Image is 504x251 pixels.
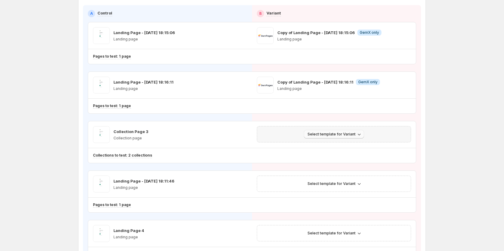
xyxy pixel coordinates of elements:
[113,178,174,184] p: Landing Page - [DATE] 18:11:46
[113,129,148,135] p: Collection Page 3
[93,54,131,59] p: Pages to test: 1 page
[113,227,144,234] p: Landing Page 4
[308,132,356,137] span: Select template for Variant
[360,30,379,35] span: GemX only
[93,27,110,44] img: Landing Page - Sep 5, 18:15:06
[304,130,364,138] button: Select template for Variant
[277,30,355,36] p: Copy of Landing Page - [DATE] 18:15:06
[259,11,262,16] h2: B
[257,27,274,44] img: Copy of Landing Page - Sep 5, 18:15:06
[304,229,364,237] button: Select template for Variant
[113,79,174,85] p: Landing Page - [DATE] 18:16:11
[93,126,110,143] img: Collection Page 3
[93,153,152,158] p: Collections to test: 2 collections
[97,10,112,16] p: Control
[93,103,131,108] p: Pages to test: 1 page
[113,30,175,36] p: Landing Page - [DATE] 18:15:06
[90,11,93,16] h2: A
[308,231,356,236] span: Select template for Variant
[277,79,353,85] p: Copy of Landing Page - [DATE] 18:16:11
[277,37,381,42] p: Landing page
[277,86,380,91] p: Landing page
[113,37,175,42] p: Landing page
[93,176,110,192] img: Landing Page - Sep 5, 18:11:46
[266,10,281,16] p: Variant
[304,180,364,188] button: Select template for Variant
[113,136,148,141] p: Collection page
[93,225,110,242] img: Landing Page 4
[113,86,174,91] p: Landing page
[93,77,110,94] img: Landing Page - Sep 5, 18:16:11
[257,77,274,94] img: Copy of Landing Page - Sep 5, 18:16:11
[358,80,378,84] span: GemX only
[113,235,144,240] p: Landing page
[93,202,131,207] p: Pages to test: 1 page
[113,185,174,190] p: Landing page
[308,181,356,186] span: Select template for Variant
